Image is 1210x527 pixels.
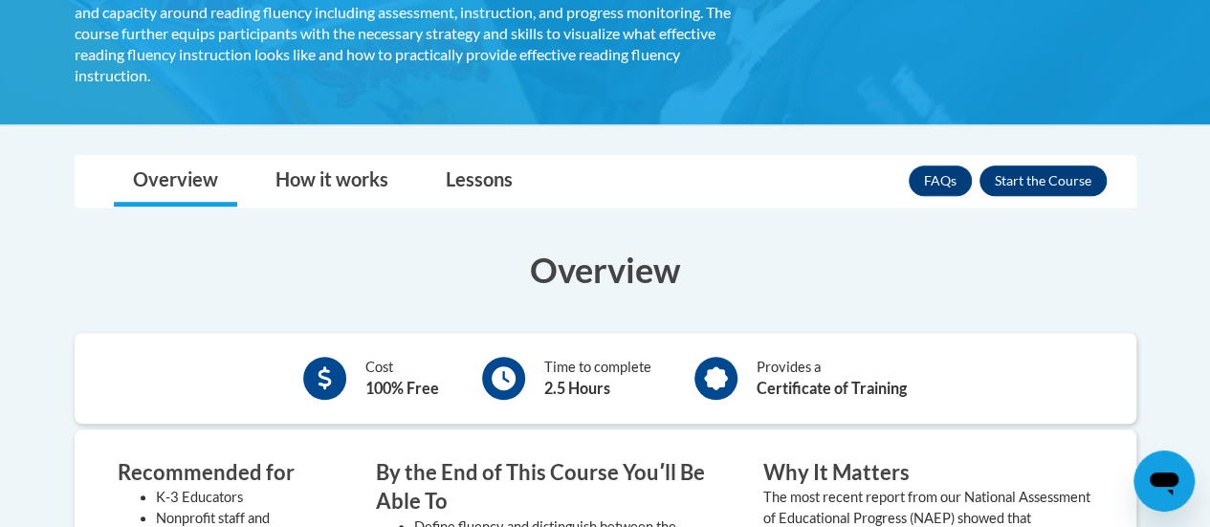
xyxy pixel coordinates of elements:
[544,357,651,400] div: Time to complete
[156,487,319,508] li: K-3 Educators
[757,357,907,400] div: Provides a
[979,165,1107,196] button: Enroll
[118,458,319,488] h3: Recommended for
[763,458,1093,488] h3: Why It Matters
[256,156,407,207] a: How it works
[909,165,972,196] a: FAQs
[75,246,1136,294] h3: Overview
[114,156,237,207] a: Overview
[757,379,907,397] b: Certificate of Training
[365,379,439,397] b: 100% Free
[544,379,610,397] b: 2.5 Hours
[376,458,706,517] h3: By the End of This Course Youʹll Be Able To
[427,156,532,207] a: Lessons
[365,357,439,400] div: Cost
[1133,450,1195,512] iframe: Button to launch messaging window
